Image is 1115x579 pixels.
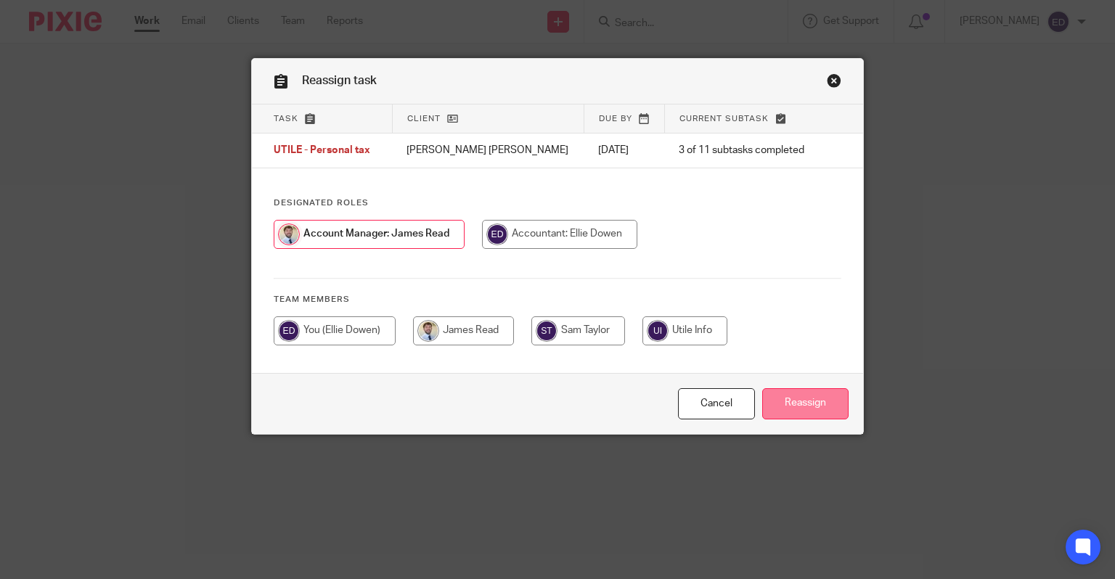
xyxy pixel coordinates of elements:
span: Due by [599,115,632,123]
p: [DATE] [598,143,650,157]
h4: Designated Roles [274,197,842,209]
span: Current subtask [679,115,769,123]
td: 3 of 11 subtasks completed [664,134,820,168]
span: Reassign task [302,75,377,86]
a: Close this dialog window [827,73,841,93]
span: Client [407,115,441,123]
a: Close this dialog window [678,388,755,419]
h4: Team members [274,294,842,305]
span: Task [274,115,298,123]
span: UTILE - Personal tax [274,146,370,156]
input: Reassign [762,388,849,419]
p: [PERSON_NAME] [PERSON_NAME] [407,143,569,157]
